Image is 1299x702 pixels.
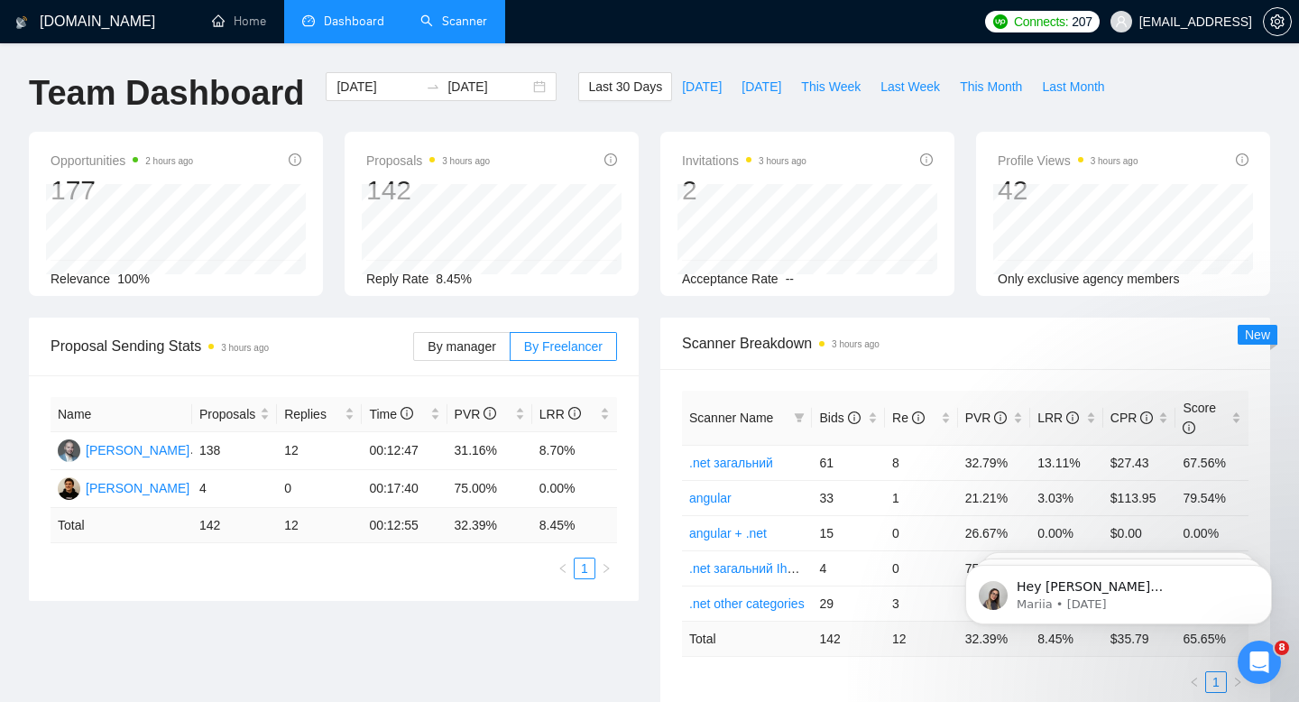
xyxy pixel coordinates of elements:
span: [DATE] [742,77,781,97]
td: 0.00% [1030,515,1103,550]
span: 8 [1275,641,1289,655]
td: 0 [885,515,958,550]
span: left [1189,677,1200,688]
button: right [1227,671,1248,693]
td: 3 [885,586,958,621]
span: info-circle [848,411,861,424]
li: Previous Page [1184,671,1205,693]
span: info-circle [912,411,925,424]
span: info-circle [604,153,617,166]
span: 100% [117,272,150,286]
td: $113.95 [1103,480,1176,515]
span: Connects: [1014,12,1068,32]
span: LRR [539,407,581,421]
button: setting [1263,7,1292,36]
td: 00:17:40 [362,470,447,508]
td: $27.43 [1103,445,1176,480]
img: logo [15,8,28,37]
span: Time [369,407,412,421]
a: .net загальний [689,456,773,470]
span: Last Week [880,77,940,97]
td: 29 [812,586,885,621]
td: 13.11% [1030,445,1103,480]
td: 32.39 % [447,508,532,543]
span: Last 30 Days [588,77,662,97]
td: 1 [885,480,958,515]
div: 142 [366,173,490,208]
span: Profile Views [998,150,1138,171]
a: IM[PERSON_NAME] Mokhnii [58,480,236,494]
button: Last Month [1032,72,1114,101]
td: 15 [812,515,885,550]
img: upwork-logo.png [993,14,1008,29]
td: 12 [277,508,362,543]
span: info-circle [568,407,581,420]
h1: Team Dashboard [29,72,304,115]
td: 00:12:47 [362,432,447,470]
span: Score [1183,401,1216,435]
button: Last 30 Days [578,72,672,101]
td: 142 [812,621,885,656]
span: swap-right [426,79,440,94]
span: Invitations [682,150,806,171]
a: VK[PERSON_NAME] [58,442,189,457]
span: By manager [428,339,495,354]
span: Last Month [1042,77,1104,97]
td: 8.70% [532,432,617,470]
td: 4 [192,470,277,508]
button: This Week [791,72,871,101]
span: CPR [1110,411,1153,425]
span: This Month [960,77,1022,97]
iframe: Intercom notifications message [938,527,1299,653]
span: By Freelancer [524,339,603,354]
div: [PERSON_NAME] [86,440,189,460]
span: Proposals [199,404,256,424]
td: 61 [812,445,885,480]
img: VK [58,439,80,462]
time: 3 hours ago [442,156,490,166]
span: Acceptance Rate [682,272,778,286]
span: filter [790,404,808,431]
img: IM [58,477,80,500]
td: 0.00% [1175,515,1248,550]
span: New [1245,328,1270,342]
td: 31.16% [447,432,532,470]
button: [DATE] [672,72,732,101]
button: right [595,558,617,579]
time: 2 hours ago [145,156,193,166]
td: 26.67% [958,515,1031,550]
td: 67.56% [1175,445,1248,480]
span: setting [1264,14,1291,29]
iframe: Intercom live chat [1238,641,1281,684]
li: 1 [574,558,595,579]
td: $0.00 [1103,515,1176,550]
td: 12 [277,432,362,470]
button: [DATE] [732,72,791,101]
span: Re [892,411,925,425]
td: 32.79% [958,445,1031,480]
input: End date [447,77,530,97]
a: homeHome [212,14,266,29]
th: Replies [277,397,362,432]
span: info-circle [994,411,1007,424]
span: dashboard [302,14,315,27]
span: Opportunities [51,150,193,171]
button: left [552,558,574,579]
a: angular + .net [689,526,767,540]
span: info-circle [289,153,301,166]
td: 12 [885,621,958,656]
li: Previous Page [552,558,574,579]
div: 42 [998,173,1138,208]
li: Next Page [1227,671,1248,693]
button: left [1184,671,1205,693]
a: .net загальний Ihor's profile [689,561,845,576]
span: [DATE] [682,77,722,97]
a: 1 [1206,672,1226,692]
td: 0.00% [532,470,617,508]
span: Proposal Sending Stats [51,335,413,357]
a: 1 [575,559,594,578]
li: 1 [1205,671,1227,693]
span: left [557,563,568,574]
